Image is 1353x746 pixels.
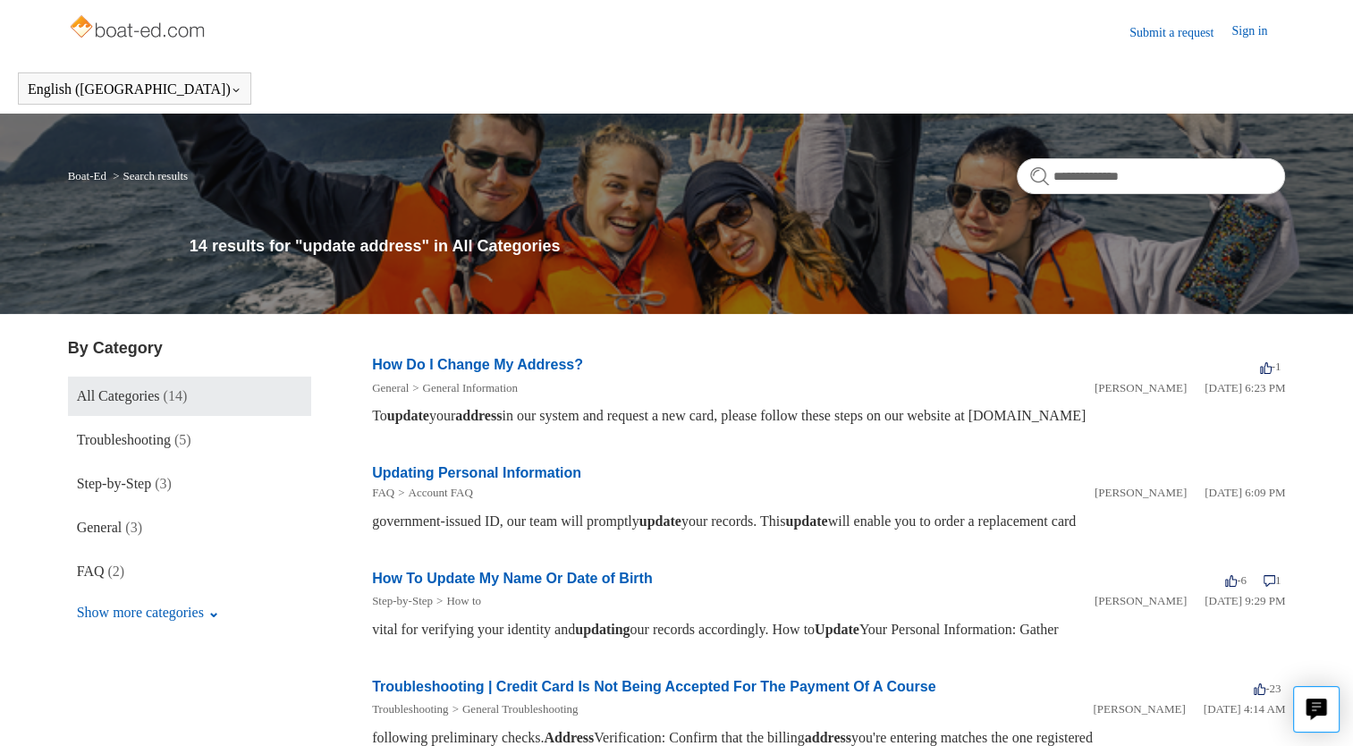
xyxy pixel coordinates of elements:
[1093,700,1185,718] li: [PERSON_NAME]
[372,571,653,586] a: How To Update My Name Or Date of Birth
[805,730,851,745] em: address
[462,702,579,716] a: General Troubleshooting
[68,464,311,504] a: Step-by-Step (3)
[372,700,448,718] li: Troubleshooting
[68,596,228,630] button: Show more categories
[1204,702,1286,716] time: 03/16/2022, 04:14
[1264,573,1281,587] span: 1
[68,377,311,416] a: All Categories (14)
[409,379,518,397] li: General Information
[372,594,433,607] a: Step-by-Step
[639,513,681,529] em: update
[68,336,311,360] h3: By Category
[372,405,1285,427] div: To your in our system and request a new card, please follow these steps on our website at [DOMAIN...
[77,388,160,403] span: All Categories
[423,381,518,394] a: General Information
[455,408,502,423] em: address
[575,622,630,637] em: updating
[68,420,311,460] a: Troubleshooting (5)
[372,592,433,610] li: Step-by-Step
[1205,486,1285,499] time: 01/05/2024, 18:09
[449,700,579,718] li: General Troubleshooting
[785,513,827,529] em: update
[1293,686,1340,733] button: Live chat
[107,564,124,579] span: (2)
[1225,573,1247,587] span: -6
[1254,682,1281,695] span: -23
[815,622,859,637] em: Update
[1231,21,1285,43] a: Sign in
[387,408,429,423] em: update
[394,484,473,502] li: Account FAQ
[28,81,241,97] button: English ([GEOGRAPHIC_DATA])
[372,484,394,502] li: FAQ
[109,169,188,182] li: Search results
[77,476,152,491] span: Step-by-Step
[372,486,394,499] a: FAQ
[164,388,188,403] span: (14)
[372,465,581,480] a: Updating Personal Information
[1017,158,1285,194] input: Search
[372,702,448,716] a: Troubleshooting
[372,511,1285,532] div: government-issued ID, our team will promptly your records. This will enable you to order a replac...
[372,379,409,397] li: General
[68,169,106,182] a: Boat-Ed
[190,234,1286,259] h1: 14 results for "update address" in All Categories
[77,432,171,447] span: Troubleshooting
[1095,379,1187,397] li: [PERSON_NAME]
[446,594,481,607] a: How to
[68,552,311,591] a: FAQ (2)
[1095,484,1187,502] li: [PERSON_NAME]
[1205,594,1285,607] time: 03/15/2022, 21:29
[1129,23,1231,42] a: Submit a request
[68,508,311,547] a: General (3)
[155,476,172,491] span: (3)
[372,679,935,694] a: Troubleshooting | Credit Card Is Not Being Accepted For The Payment Of A Course
[77,520,123,535] span: General
[68,11,210,47] img: Boat-Ed Help Center home page
[125,520,142,535] span: (3)
[1260,360,1281,373] span: -1
[372,381,409,394] a: General
[1095,592,1187,610] li: [PERSON_NAME]
[372,619,1285,640] div: vital for verifying your identity and our records accordingly. How to Your Personal Information: ...
[408,486,472,499] a: Account FAQ
[433,592,481,610] li: How to
[174,432,191,447] span: (5)
[1205,381,1285,394] time: 01/05/2024, 18:23
[372,357,583,372] a: How Do I Change My Address?
[544,730,594,745] em: Address
[68,169,110,182] li: Boat-Ed
[77,564,105,579] span: FAQ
